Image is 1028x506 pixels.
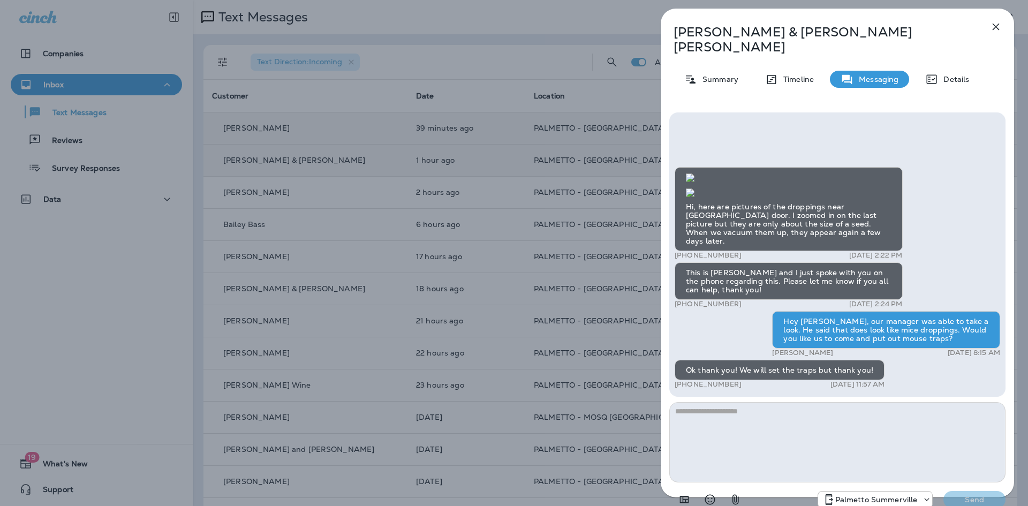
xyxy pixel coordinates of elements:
p: Timeline [778,75,814,84]
p: [DATE] 2:24 PM [849,300,903,308]
div: This is [PERSON_NAME] and I just spoke with you on the phone regarding this. Please let me know i... [675,262,903,300]
p: [PHONE_NUMBER] [675,251,742,260]
p: [DATE] 11:57 AM [830,380,885,389]
p: Details [938,75,969,84]
p: [DATE] 2:22 PM [849,251,903,260]
p: Messaging [853,75,898,84]
img: twilio-download [686,173,694,182]
p: [DATE] 8:15 AM [948,349,1000,357]
div: Hi, here are pictures of the droppings near [GEOGRAPHIC_DATA] door. I zoomed in on the last pictu... [675,167,903,251]
p: Palmetto Summerville [835,495,918,504]
div: Ok thank you! We will set the traps but thank you! [675,360,885,380]
p: [PERSON_NAME] [772,349,833,357]
p: [PERSON_NAME] & [PERSON_NAME] [PERSON_NAME] [674,25,966,55]
img: twilio-download [686,188,694,197]
p: [PHONE_NUMBER] [675,300,742,308]
p: [PHONE_NUMBER] [675,380,742,389]
div: Hey [PERSON_NAME], our manager was able to take a look. He said that does look like mice dropping... [772,311,1000,349]
div: +1 (843) 594-2691 [818,493,933,506]
p: Summary [697,75,738,84]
